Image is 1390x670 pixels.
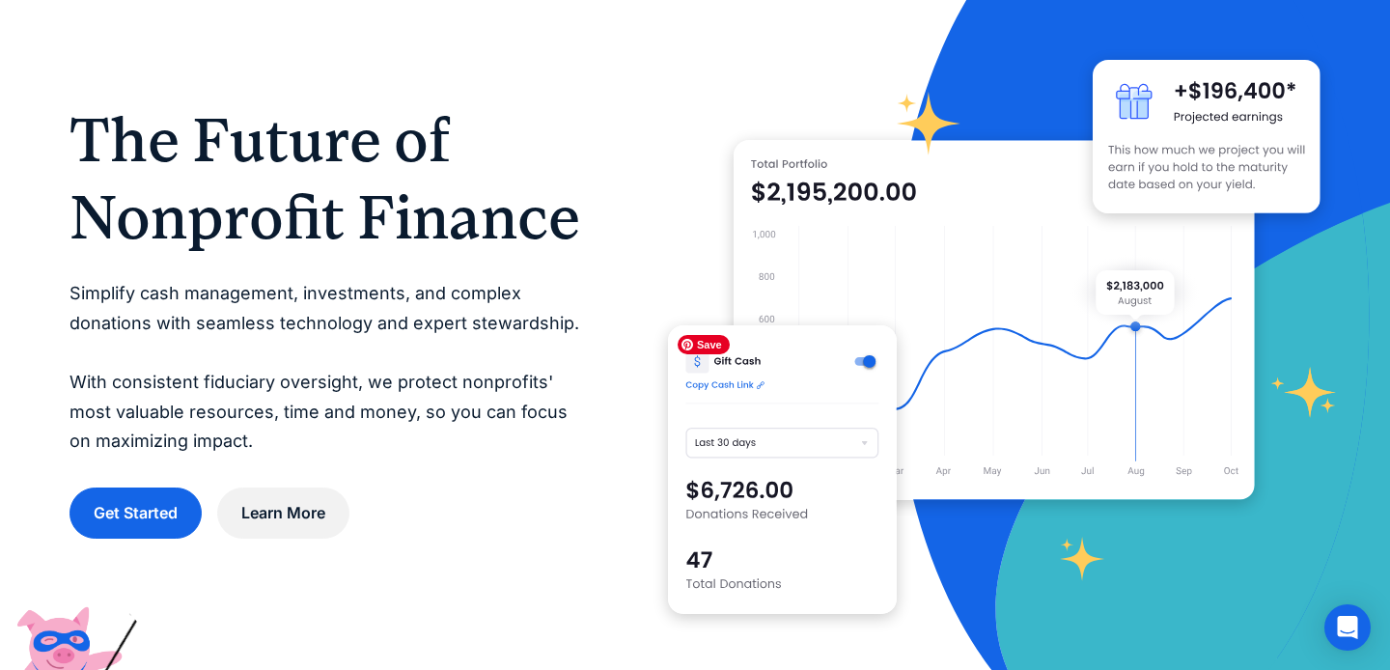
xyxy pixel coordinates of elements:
[69,488,202,539] a: Get Started
[678,335,730,354] span: Save
[734,140,1255,500] img: nonprofit donation platform
[668,325,896,614] img: donation software for nonprofits
[1324,604,1371,651] div: Open Intercom Messenger
[69,101,591,256] h1: The Future of Nonprofit Finance
[217,488,349,539] a: Learn More
[1271,367,1337,418] img: fundraising star
[69,279,591,457] p: Simplify cash management, investments, and complex donations with seamless technology and expert ...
